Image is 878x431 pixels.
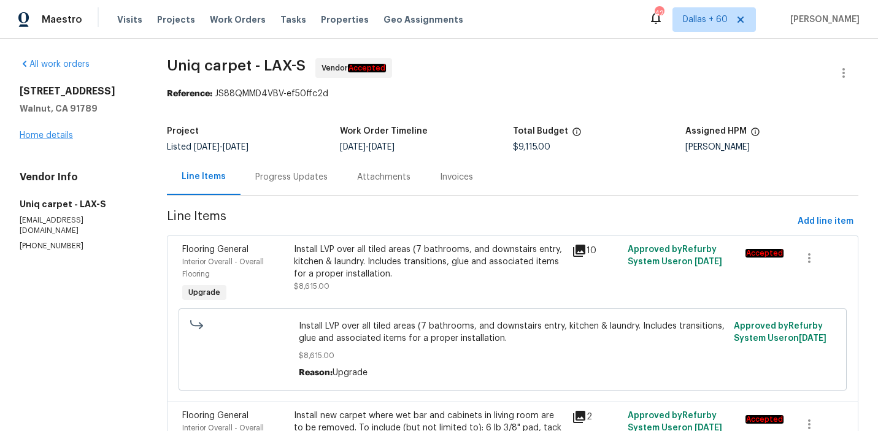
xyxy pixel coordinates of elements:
div: Progress Updates [255,171,328,183]
span: Uniq carpet - LAX-S [167,58,306,73]
span: Geo Assignments [383,13,463,26]
span: $9,115.00 [513,143,550,151]
span: Reason: [299,368,333,377]
h5: Assigned HPM [685,127,747,135]
span: The total cost of line items that have been proposed by Opendoor. This sum includes line items th... [572,127,582,143]
em: Accepted [745,415,784,424]
span: [PERSON_NAME] [785,13,860,26]
em: Accepted [348,64,386,72]
span: Approved by Refurby System User on [628,245,722,266]
button: Add line item [793,210,858,233]
div: Invoices [440,171,473,183]
span: Projects [157,13,195,26]
span: Install LVP over all tiled areas (7 bathrooms, and downstairs entry, kitchen & laundry. Includes ... [299,320,726,345]
div: Line Items [182,170,226,183]
div: 2 [572,410,620,424]
h4: Vendor Info [20,171,137,183]
span: Flooring General [182,411,248,420]
div: 10 [572,243,620,258]
span: Flooring General [182,245,248,254]
h5: Work Order Timeline [340,127,428,135]
h5: Total Budget [513,127,568,135]
span: [DATE] [369,143,395,151]
span: Maestro [42,13,82,26]
a: Home details [20,131,73,140]
div: [PERSON_NAME] [685,143,858,151]
p: [PHONE_NUMBER] [20,241,137,251]
span: - [340,143,395,151]
div: Install LVP over all tiled areas (7 bathrooms, and downstairs entry, kitchen & laundry. Includes ... [294,243,565,280]
b: Reference: [167,90,212,98]
span: Add line item [798,214,853,229]
span: Vendor [322,62,391,74]
div: JS88QMMD4VBV-ef50ffc2d [167,88,858,100]
span: Interior Overall - Overall Flooring [182,258,264,278]
h5: Uniq carpet - LAX-S [20,198,137,210]
span: [DATE] [340,143,366,151]
h2: [STREET_ADDRESS] [20,85,137,97]
em: Accepted [745,249,784,257]
p: [EMAIL_ADDRESS][DOMAIN_NAME] [20,215,137,236]
span: Upgrade [183,286,225,299]
span: Approved by Refurby System User on [734,322,826,343]
span: $8,615.00 [299,349,726,362]
span: - [194,143,248,151]
span: [DATE] [799,334,826,343]
span: Listed [167,143,248,151]
span: [DATE] [695,257,722,266]
span: Dallas + 60 [683,13,728,26]
span: Properties [321,13,369,26]
span: $8,615.00 [294,283,329,290]
span: Upgrade [333,368,368,377]
span: [DATE] [223,143,248,151]
span: The hpm assigned to this work order. [750,127,760,143]
span: Tasks [280,15,306,24]
span: Work Orders [210,13,266,26]
span: Line Items [167,210,793,233]
a: All work orders [20,60,90,69]
h5: Walnut, CA 91789 [20,102,137,115]
div: 421 [655,7,663,20]
span: [DATE] [194,143,220,151]
span: Visits [117,13,142,26]
div: Attachments [357,171,410,183]
h5: Project [167,127,199,135]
